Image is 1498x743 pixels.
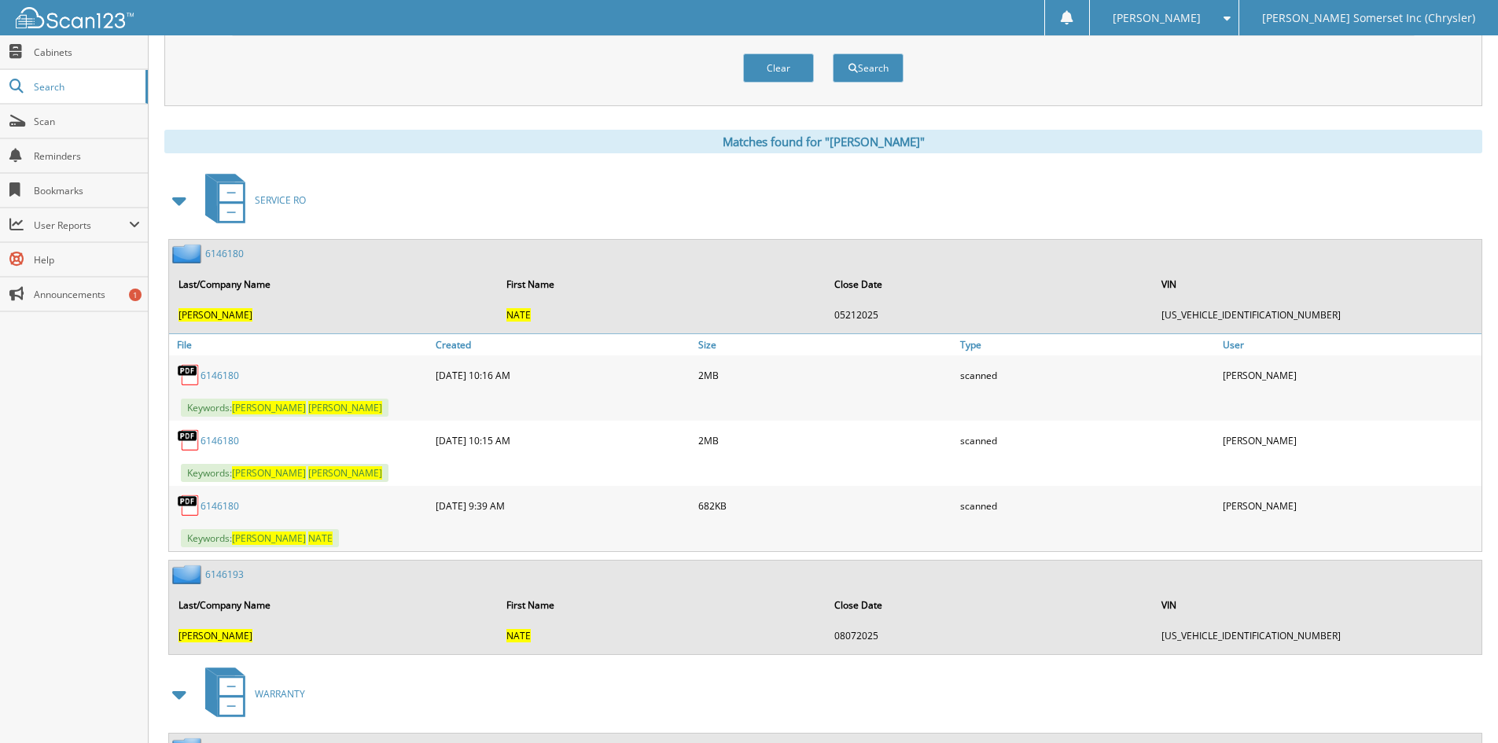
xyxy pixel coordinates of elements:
[164,130,1482,153] div: Matches found for "[PERSON_NAME]"
[432,334,694,355] a: Created
[177,429,201,452] img: PDF.png
[1219,425,1481,456] div: [PERSON_NAME]
[1154,302,1480,328] td: [US_VEHICLE_IDENTIFICATION_NUMBER]
[172,565,205,584] img: folder2.png
[743,53,814,83] button: Clear
[1113,13,1201,23] span: [PERSON_NAME]
[201,369,239,382] a: 6146180
[232,532,306,545] span: [PERSON_NAME]
[1219,334,1481,355] a: User
[432,490,694,521] div: [DATE] 9:39 AM
[956,425,1219,456] div: scanned
[1154,623,1480,649] td: [US_VEHICLE_IDENTIFICATION_NUMBER]
[694,359,957,391] div: 2MB
[308,532,333,545] span: NATE
[201,434,239,447] a: 6146180
[694,334,957,355] a: Size
[34,219,129,232] span: User Reports
[34,80,138,94] span: Search
[181,464,388,482] span: Keywords:
[205,568,244,581] a: 6146193
[826,302,1153,328] td: 05212025
[956,334,1219,355] a: Type
[171,589,497,621] th: Last/Company Name
[308,401,382,414] span: [PERSON_NAME]
[1154,589,1480,621] th: VIN
[196,169,306,231] a: SERVICE RO
[181,529,339,547] span: Keywords:
[34,253,140,267] span: Help
[1219,490,1481,521] div: [PERSON_NAME]
[499,268,825,300] th: First Name
[694,490,957,521] div: 682KB
[34,184,140,197] span: Bookmarks
[205,247,244,260] a: 6146180
[34,46,140,59] span: Cabinets
[169,334,432,355] a: File
[506,629,531,642] span: NATE
[1154,268,1480,300] th: VIN
[201,499,239,513] a: 6146180
[179,308,252,322] span: [PERSON_NAME]
[506,308,531,322] span: NATE
[177,363,201,387] img: PDF.png
[826,623,1153,649] td: 08072025
[694,425,957,456] div: 2MB
[16,7,134,28] img: scan123-logo-white.svg
[1262,13,1475,23] span: [PERSON_NAME] Somerset Inc (Chrysler)
[171,268,497,300] th: Last/Company Name
[432,359,694,391] div: [DATE] 10:16 AM
[308,466,382,480] span: [PERSON_NAME]
[196,663,305,725] a: WARRANTY
[232,466,306,480] span: [PERSON_NAME]
[232,401,306,414] span: [PERSON_NAME]
[956,359,1219,391] div: scanned
[34,288,140,301] span: Announcements
[34,149,140,163] span: Reminders
[181,399,388,417] span: Keywords:
[432,425,694,456] div: [DATE] 10:15 AM
[177,494,201,517] img: PDF.png
[255,687,305,701] span: WARRANTY
[255,193,306,207] span: SERVICE RO
[172,244,205,263] img: folder2.png
[499,589,825,621] th: First Name
[826,268,1153,300] th: Close Date
[129,289,142,301] div: 1
[179,629,252,642] span: [PERSON_NAME]
[826,589,1153,621] th: Close Date
[833,53,904,83] button: Search
[956,490,1219,521] div: scanned
[1219,359,1481,391] div: [PERSON_NAME]
[34,115,140,128] span: Scan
